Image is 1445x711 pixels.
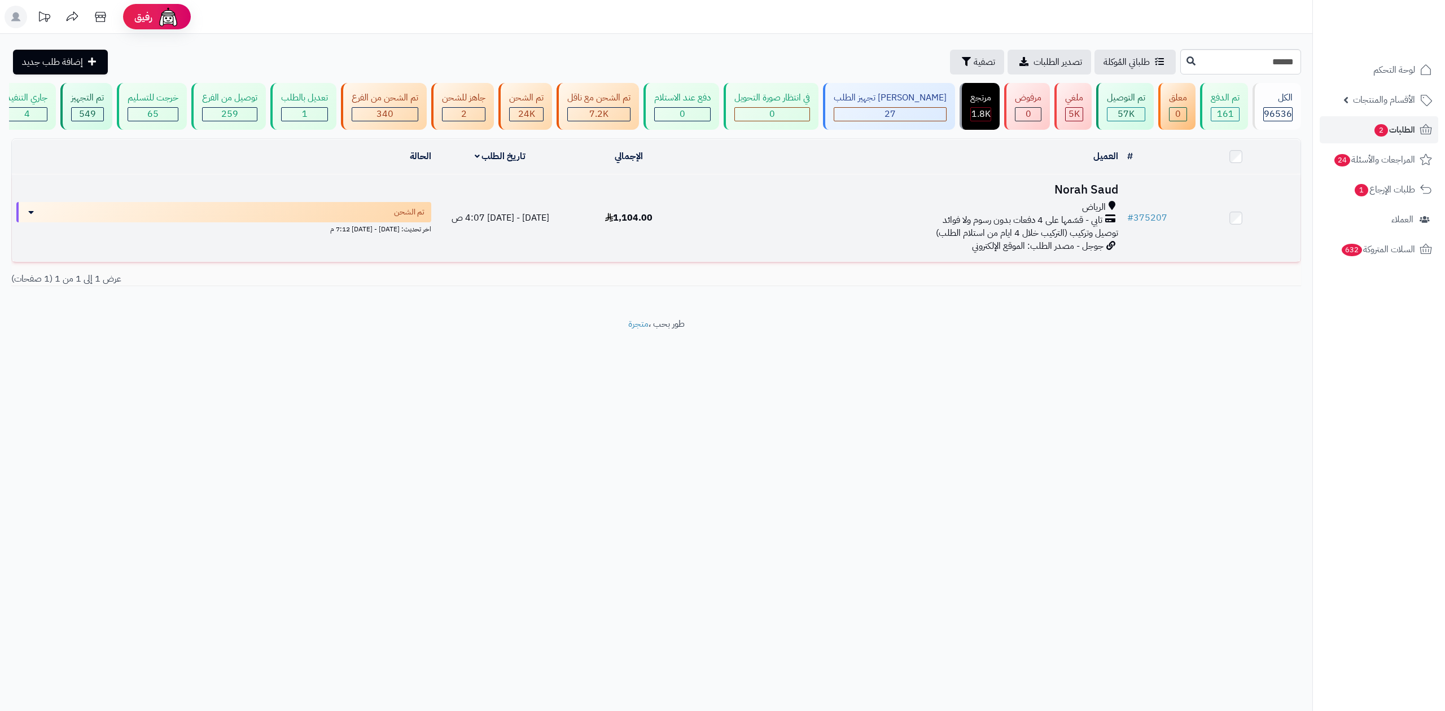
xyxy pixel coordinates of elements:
a: تم الشحن من الفرع 340 [339,83,429,130]
a: طلباتي المُوكلة [1094,50,1176,74]
a: مرفوض 0 [1002,83,1052,130]
div: 4997 [1066,108,1083,121]
a: الحالة [410,150,431,163]
div: [PERSON_NAME] تجهيز الطلب [834,91,947,104]
div: عرض 1 إلى 1 من 1 (1 صفحات) [3,273,656,286]
span: توصيل وتركيب (التركيب خلال 4 ايام من استلام الطلب) [936,226,1118,240]
span: 0 [1175,107,1181,121]
span: 1.8K [971,107,991,121]
span: 632 [1341,243,1363,257]
div: جاري التنفيذ [6,91,47,104]
span: 65 [147,107,159,121]
div: 259 [203,108,257,121]
a: تصدير الطلبات [1008,50,1091,74]
span: طلبات الإرجاع [1354,182,1415,197]
span: العملاء [1391,212,1413,227]
a: توصيل من الفرع 259 [189,83,268,130]
span: 0 [769,107,775,121]
div: مرتجع [970,91,991,104]
div: خرجت للتسليم [128,91,178,104]
span: تابي - قسّمها على 4 دفعات بدون رسوم ولا فوائد [943,214,1102,227]
div: 4 [7,108,47,121]
div: تم الشحن من الفرع [352,91,418,104]
span: 4 [24,107,30,121]
span: تصدير الطلبات [1034,55,1082,69]
a: المراجعات والأسئلة24 [1320,146,1438,173]
span: إضافة طلب جديد [22,55,83,69]
span: جوجل - مصدر الطلب: الموقع الإلكتروني [972,239,1104,253]
span: لوحة التحكم [1373,62,1415,78]
div: ملغي [1065,91,1083,104]
div: تم التجهيز [71,91,104,104]
div: 27 [834,108,946,121]
a: معلق 0 [1156,83,1198,130]
div: 57046 [1107,108,1145,121]
div: في انتظار صورة التحويل [734,91,810,104]
span: تم الشحن [394,207,424,218]
a: ملغي 5K [1052,83,1094,130]
span: 27 [884,107,896,121]
div: تم الدفع [1211,91,1240,104]
a: جاهز للشحن 2 [429,83,496,130]
span: 340 [376,107,393,121]
a: الكل96536 [1250,83,1303,130]
a: [PERSON_NAME] تجهيز الطلب 27 [821,83,957,130]
a: إضافة طلب جديد [13,50,108,74]
div: تعديل بالطلب [281,91,328,104]
div: تم الشحن مع ناقل [567,91,630,104]
a: خرجت للتسليم 65 [115,83,189,130]
div: 0 [655,108,710,121]
div: 1 [282,108,327,121]
span: المراجعات والأسئلة [1333,152,1415,168]
img: ai-face.png [157,6,179,28]
a: السلات المتروكة632 [1320,236,1438,263]
span: 96536 [1264,107,1292,121]
div: 161 [1211,108,1239,121]
div: تم الشحن [509,91,544,104]
span: 2 [1374,124,1389,137]
a: تم الشحن مع ناقل 7.2K [554,83,641,130]
span: السلات المتروكة [1341,242,1415,257]
a: تاريخ الطلب [475,150,526,163]
a: متجرة [628,317,649,331]
span: 1,104.00 [605,211,653,225]
div: مرفوض [1015,91,1041,104]
span: 5K [1069,107,1080,121]
div: اخر تحديث: [DATE] - [DATE] 7:12 م [16,222,431,234]
span: 24 [1334,153,1351,167]
div: معلق [1169,91,1187,104]
a: طلبات الإرجاع1 [1320,176,1438,203]
h3: Norah Saud [698,183,1118,196]
a: تم التجهيز 549 [58,83,115,130]
span: الطلبات [1373,122,1415,138]
div: 2 [443,108,485,121]
a: تعديل بالطلب 1 [268,83,339,130]
a: دفع عند الاستلام 0 [641,83,721,130]
div: دفع عند الاستلام [654,91,711,104]
span: رفيق [134,10,152,24]
span: # [1127,211,1133,225]
a: مرتجع 1.8K [957,83,1002,130]
a: تحديثات المنصة [30,6,58,31]
div: 0 [1170,108,1186,121]
span: 7.2K [589,107,608,121]
div: 7222 [568,108,630,121]
div: 549 [72,108,103,121]
div: 24019 [510,108,543,121]
div: توصيل من الفرع [202,91,257,104]
span: [DATE] - [DATE] 4:07 ص [452,211,549,225]
span: 57K [1118,107,1135,121]
div: 0 [735,108,809,121]
span: 24K [518,107,535,121]
button: تصفية [950,50,1004,74]
a: تم الدفع 161 [1198,83,1250,130]
span: 549 [79,107,96,121]
span: تصفية [974,55,995,69]
div: 0 [1015,108,1041,121]
a: الإجمالي [615,150,643,163]
a: العميل [1093,150,1118,163]
a: في انتظار صورة التحويل 0 [721,83,821,130]
a: الطلبات2 [1320,116,1438,143]
span: 0 [680,107,685,121]
a: # [1127,150,1133,163]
